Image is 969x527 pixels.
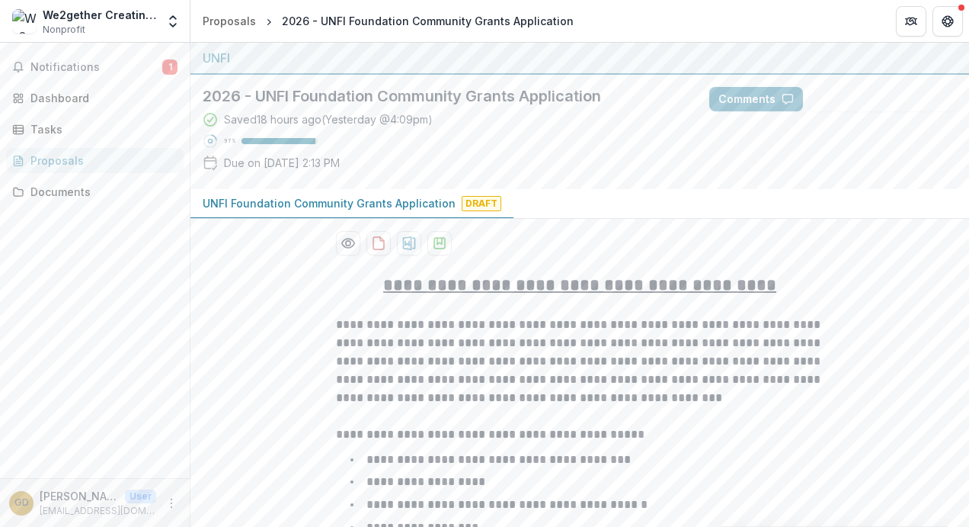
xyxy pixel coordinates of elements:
[30,90,171,106] div: Dashboard
[6,85,184,111] a: Dashboard
[30,184,171,200] div: Documents
[197,10,262,32] a: Proposals
[6,148,184,173] a: Proposals
[397,231,421,255] button: download-proposal
[224,111,433,127] div: Saved 18 hours ago ( Yesterday @ 4:09pm )
[427,231,452,255] button: download-proposal
[40,488,119,504] p: [PERSON_NAME]
[197,10,580,32] nav: breadcrumb
[462,196,501,211] span: Draft
[896,6,926,37] button: Partners
[336,231,360,255] button: Preview db6757be-a2d5-42d6-93f9-29536f99e8eb-0.pdf
[809,87,957,111] button: Answer Suggestions
[162,6,184,37] button: Open entity switcher
[224,136,235,146] p: 97 %
[43,7,156,23] div: We2gether Creating Change
[203,13,256,29] div: Proposals
[932,6,963,37] button: Get Help
[6,117,184,142] a: Tasks
[12,9,37,34] img: We2gether Creating Change
[282,13,574,29] div: 2026 - UNFI Foundation Community Grants Application
[125,490,156,503] p: User
[40,504,156,518] p: [EMAIL_ADDRESS][DOMAIN_NAME]
[30,153,171,169] div: Proposals
[162,494,181,513] button: More
[203,87,685,105] h2: 2026 - UNFI Foundation Community Grants Application
[366,231,391,255] button: download-proposal
[709,87,803,111] button: Comments
[6,55,184,79] button: Notifications1
[14,498,29,508] div: Gloria Dickerson
[30,61,162,74] span: Notifications
[162,59,177,75] span: 1
[43,23,85,37] span: Nonprofit
[6,179,184,204] a: Documents
[30,121,171,137] div: Tasks
[203,195,456,211] p: UNFI Foundation Community Grants Application
[203,49,957,67] div: UNFI
[224,155,340,171] p: Due on [DATE] 2:13 PM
